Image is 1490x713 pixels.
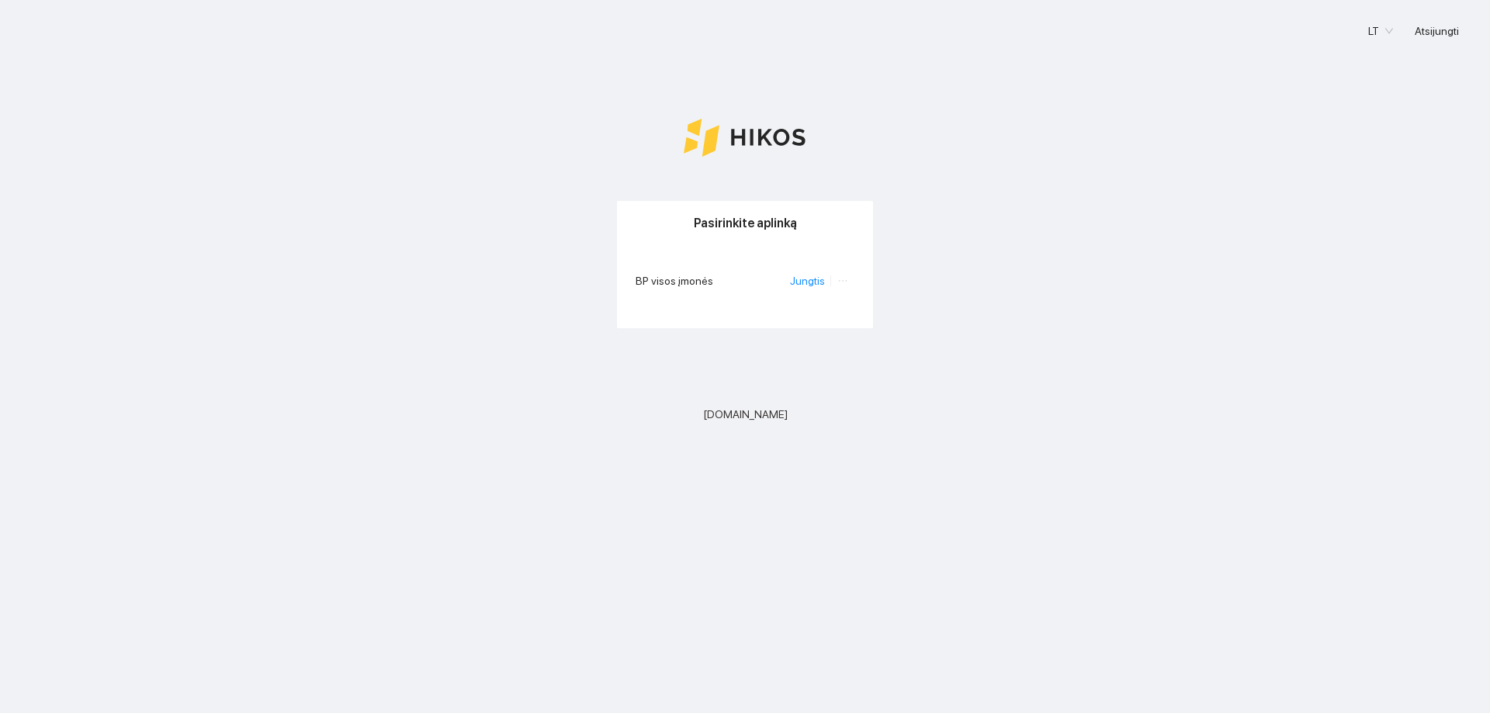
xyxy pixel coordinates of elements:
[1368,19,1393,43] span: LT
[636,201,854,245] div: Pasirinkite aplinką
[1402,19,1471,43] button: Atsijungti
[790,275,825,287] a: Jungtis
[837,275,848,286] span: ellipsis
[636,263,854,299] li: BP visos įmonės
[703,406,788,423] span: [DOMAIN_NAME]
[1415,22,1459,40] span: Atsijungti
